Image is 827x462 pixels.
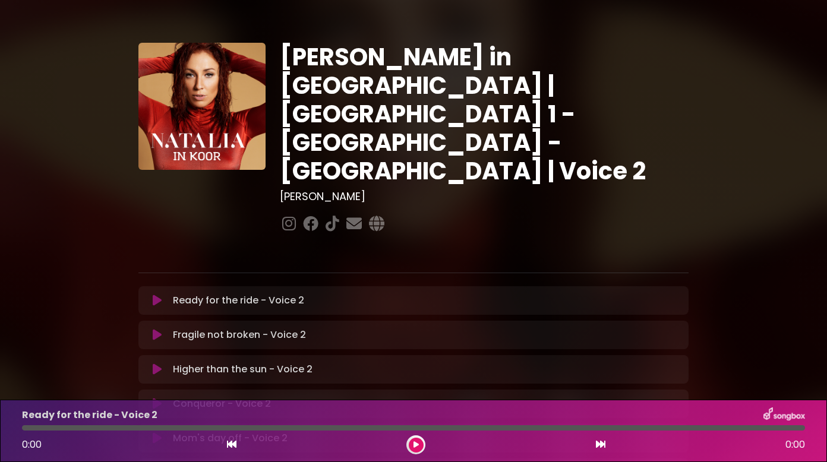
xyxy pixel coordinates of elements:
span: 0:00 [785,438,805,452]
p: Conqueror - Voice 2 [173,397,271,411]
p: Ready for the ride - Voice 2 [173,293,304,308]
img: YTVS25JmS9CLUqXqkEhs [138,43,266,170]
h1: [PERSON_NAME] in [GEOGRAPHIC_DATA] | [GEOGRAPHIC_DATA] 1 - [GEOGRAPHIC_DATA] - [GEOGRAPHIC_DATA] ... [280,43,689,185]
p: Ready for the ride - Voice 2 [22,408,157,422]
span: 0:00 [22,438,42,451]
p: Fragile not broken - Voice 2 [173,328,306,342]
h3: [PERSON_NAME] [280,190,689,203]
img: songbox-logo-white.png [763,407,805,423]
p: Higher than the sun - Voice 2 [173,362,313,376]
